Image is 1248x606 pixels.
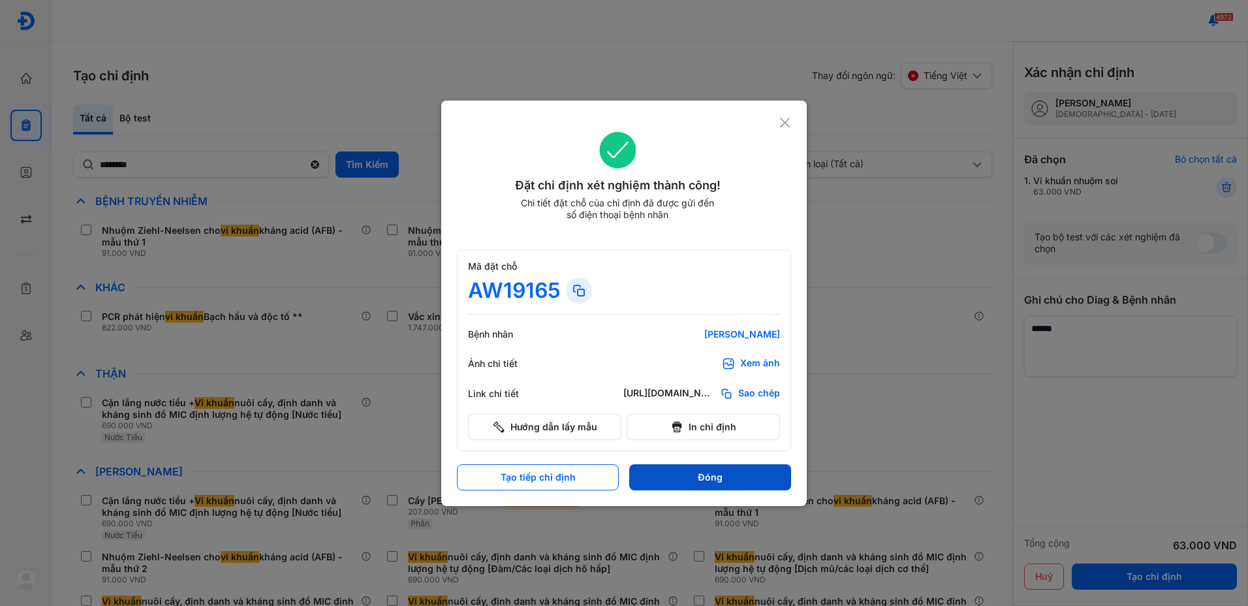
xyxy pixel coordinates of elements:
button: Tạo tiếp chỉ định [457,464,619,490]
button: Đóng [629,464,791,490]
div: Mã đặt chỗ [468,261,780,272]
div: Ảnh chi tiết [468,358,546,370]
div: Đặt chỉ định xét nghiệm thành công! [457,176,779,195]
button: Hướng dẫn lấy mẫu [468,414,621,440]
div: [URL][DOMAIN_NAME] [623,387,715,400]
span: Sao chép [738,387,780,400]
div: AW19165 [468,278,561,304]
div: [PERSON_NAME] [623,328,780,340]
div: Bệnh nhân [468,328,546,340]
div: Link chi tiết [468,388,546,400]
button: In chỉ định [627,414,780,440]
div: Xem ảnh [740,357,780,370]
div: Chi tiết đặt chỗ của chỉ định đã được gửi đến số điện thoại bệnh nhân [515,197,720,221]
